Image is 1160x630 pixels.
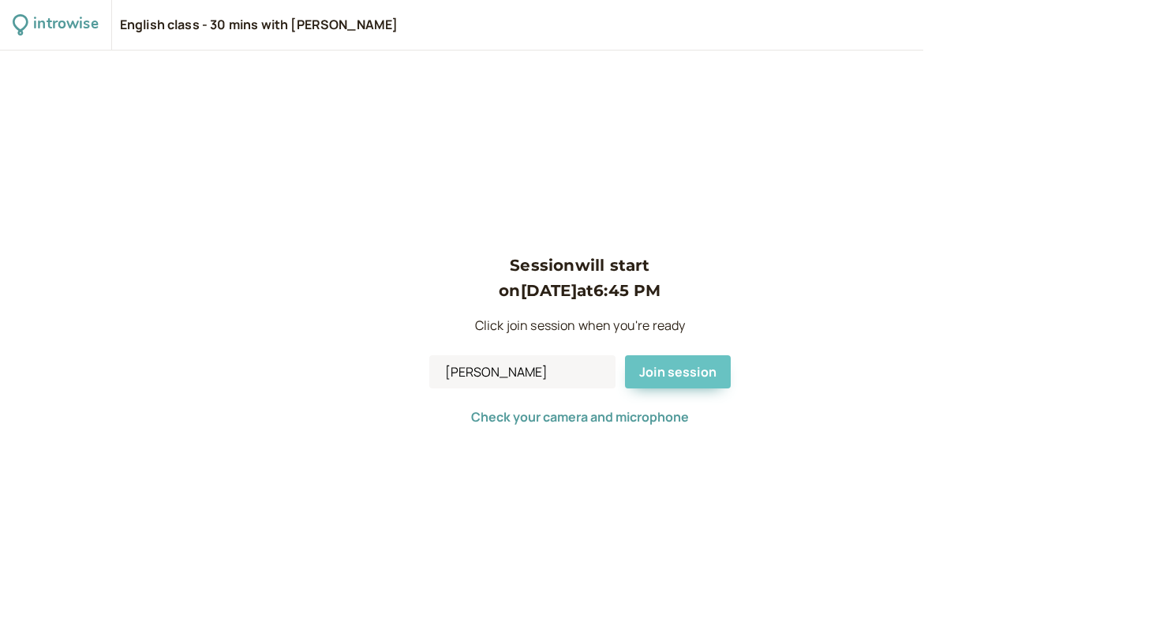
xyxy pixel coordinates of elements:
h3: Session will start on [DATE] at 6:45 PM [429,253,731,304]
div: introwise [33,13,98,37]
p: Click join session when you're ready [429,316,731,336]
span: Check your camera and microphone [471,408,689,426]
div: English class - 30 mins with [PERSON_NAME] [120,17,399,34]
button: Check your camera and microphone [471,410,689,424]
button: Join session [625,355,731,388]
span: Join session [639,363,717,381]
input: Your Name [429,355,616,388]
